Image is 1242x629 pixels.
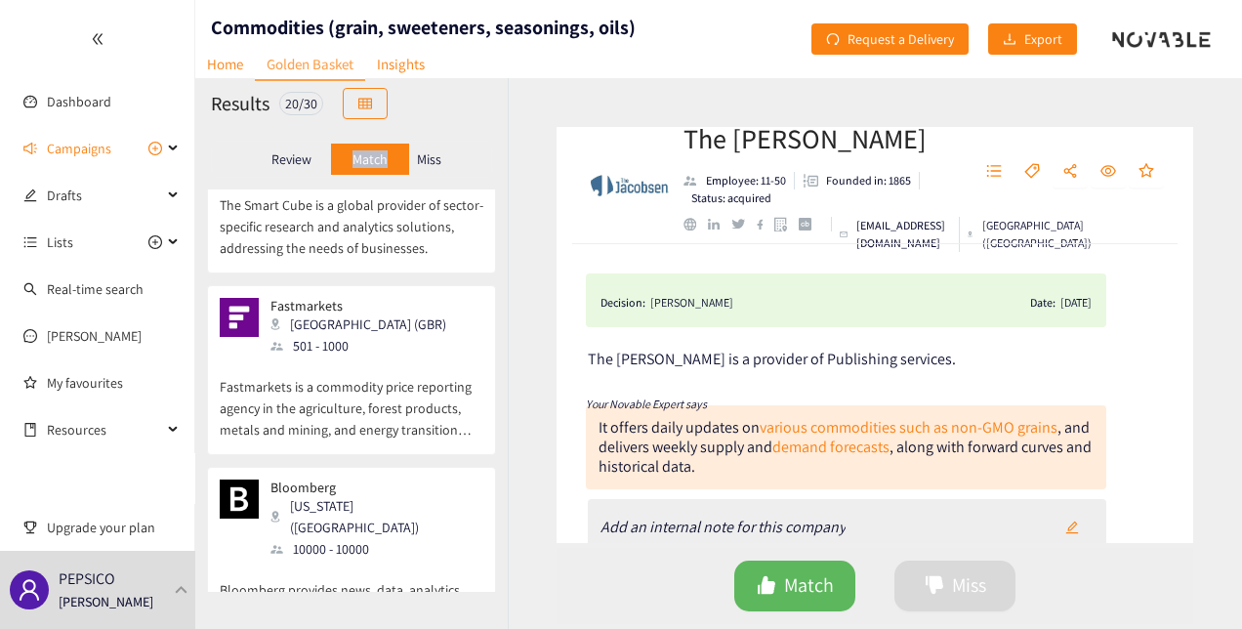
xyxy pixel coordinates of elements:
i: Add an internal note for this company [600,517,846,537]
iframe: Chat Widget [924,418,1242,629]
a: Insights [365,49,436,79]
span: Request a Delivery [848,28,954,50]
button: likeMatch [734,561,855,611]
p: Bloomberg [270,480,470,495]
a: Golden Basket [255,49,365,81]
img: Company Logo [591,147,669,225]
p: [EMAIL_ADDRESS][DOMAIN_NAME] [856,217,951,252]
p: Founded in: 1865 [826,172,911,189]
p: Status: acquired [691,189,771,207]
p: PEPSICO [59,566,115,591]
span: user [18,578,41,602]
a: demand forecasts [772,437,890,457]
span: Date: [1030,293,1056,313]
span: plus-circle [148,142,162,155]
button: table [343,88,388,119]
span: star [1138,163,1154,181]
button: share-alt [1053,156,1088,188]
a: twitter [731,219,756,229]
a: facebook [757,219,775,230]
h1: Commodities (grain, sweeteners, seasonings, oils) [211,14,636,41]
span: edit [23,189,37,202]
span: tag [1024,163,1040,181]
a: various commodities such as non-GMO grains [760,417,1057,438]
img: Snapshot of the company's website [220,298,259,337]
p: Match [352,151,388,167]
div: [GEOGRAPHIC_DATA] ([GEOGRAPHIC_DATA]) [968,217,1097,252]
button: tag [1014,156,1050,188]
a: linkedin [708,219,731,231]
div: [GEOGRAPHIC_DATA] (GBR) [270,314,458,335]
span: Decision: [600,293,645,313]
span: download [1003,32,1016,48]
div: It offers daily updates on , and delivers weekly supply and , along with forward curves and histo... [599,417,1092,477]
span: book [23,423,37,437]
span: Upgrade your plan [47,508,180,547]
button: star [1129,156,1164,188]
span: Drafts [47,176,162,215]
a: Real-time search [47,280,144,298]
a: crunchbase [799,218,823,231]
button: eye [1091,156,1126,188]
button: dislikeMiss [894,561,1015,611]
p: [PERSON_NAME] [59,591,153,612]
div: 501 - 1000 [270,335,458,356]
a: google maps [774,217,799,231]
span: Match [784,570,834,601]
img: Snapshot of the company's website [220,480,259,519]
span: The [PERSON_NAME] is a provider of Publishing services. [588,349,956,369]
i: Your Novable Expert says [586,397,707,411]
p: The Smart Cube is a global provider of sector-specific research and analytics solutions, addressi... [220,175,483,259]
h2: Results [211,90,269,117]
button: downloadExport [988,23,1077,55]
div: [PERSON_NAME] [650,293,733,313]
button: unordered-list [976,156,1012,188]
p: Employee: 11-50 [706,172,786,189]
span: trophy [23,521,37,534]
li: Founded in year [795,172,920,189]
a: Home [195,49,255,79]
button: redoRequest a Delivery [811,23,969,55]
p: Fastmarkets [270,298,446,314]
span: sound [23,142,37,155]
span: unordered-list [23,235,37,249]
span: plus-circle [148,235,162,249]
p: Review [271,151,311,167]
span: double-left [91,32,104,46]
span: Lists [47,223,73,262]
span: share-alt [1062,163,1078,181]
span: Campaigns [47,129,111,168]
span: redo [826,32,840,48]
p: Fastmarkets is a commodity price reporting agency in the agriculture, forest products, metals and... [220,356,483,440]
span: like [757,575,776,598]
span: table [358,97,372,112]
a: My favourites [47,363,180,402]
a: website [683,218,708,231]
div: [DATE] [1060,293,1092,313]
span: Export [1024,28,1062,50]
a: [PERSON_NAME] [47,327,142,345]
h2: The [PERSON_NAME] [683,119,953,158]
div: 20 / 30 [279,92,323,115]
div: 10000 - 10000 [270,538,481,560]
li: Status [683,189,771,207]
a: Dashboard [47,93,111,110]
span: Resources [47,410,162,449]
span: eye [1100,163,1116,181]
span: unordered-list [986,163,1002,181]
li: Employees [683,172,795,189]
p: Miss [417,151,441,167]
div: [US_STATE] ([GEOGRAPHIC_DATA]) [270,495,481,538]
